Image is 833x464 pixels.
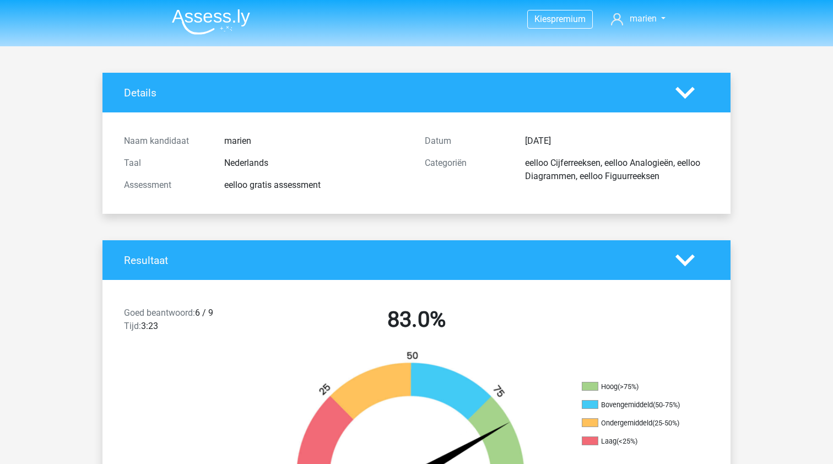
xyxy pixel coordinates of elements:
div: eelloo gratis assessment [216,179,416,192]
span: marien [630,13,657,24]
div: Categoriën [416,157,517,183]
h2: 83.0% [274,306,559,333]
span: premium [551,14,586,24]
div: Taal [116,157,216,170]
li: Laag [582,436,692,446]
div: 6 / 9 3:23 [116,306,266,337]
div: (25-50%) [652,419,679,427]
div: (>75%) [618,382,639,391]
li: Hoog [582,382,692,392]
div: eelloo Cijferreeksen, eelloo Analogieën, eelloo Diagrammen, eelloo Figuurreeksen [517,157,717,183]
img: Assessly [172,9,250,35]
div: (50-75%) [653,401,680,409]
li: Bovengemiddeld [582,400,692,410]
span: Goed beantwoord: [124,307,195,318]
div: Naam kandidaat [116,134,216,148]
span: Kies [534,14,551,24]
div: Assessment [116,179,216,192]
h4: Details [124,87,659,99]
div: [DATE] [517,134,717,148]
span: Tijd: [124,321,141,331]
div: Nederlands [216,157,416,170]
li: Ondergemiddeld [582,418,692,428]
div: (<25%) [616,437,637,445]
a: Kiespremium [528,12,592,26]
div: marien [216,134,416,148]
h4: Resultaat [124,254,659,267]
a: marien [607,12,670,25]
div: Datum [416,134,517,148]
